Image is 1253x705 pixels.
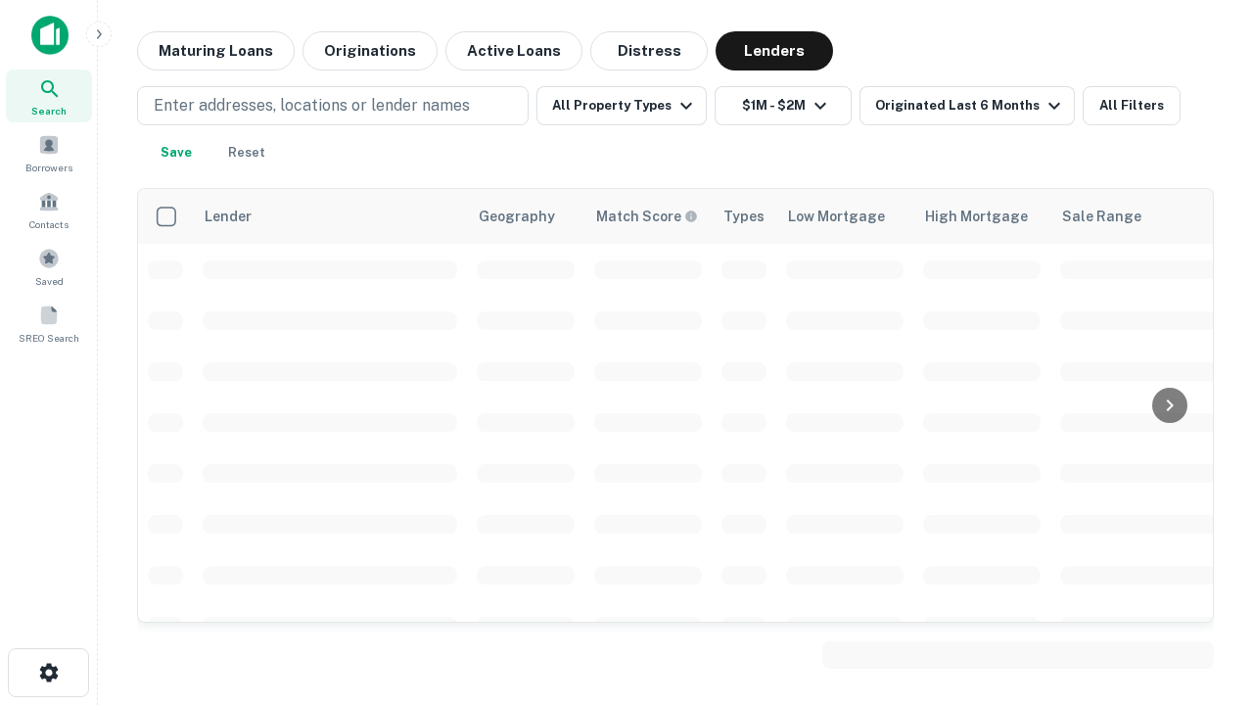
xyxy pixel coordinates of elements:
div: Types [723,205,765,228]
a: Contacts [6,183,92,236]
th: Low Mortgage [776,189,913,244]
span: SREO Search [19,330,79,346]
th: Sale Range [1050,189,1227,244]
div: Originated Last 6 Months [875,94,1066,117]
button: Distress [590,31,708,70]
button: Originations [302,31,438,70]
div: Lender [205,205,252,228]
span: Borrowers [25,160,72,175]
a: Saved [6,240,92,293]
button: $1M - $2M [715,86,852,125]
button: Originated Last 6 Months [859,86,1075,125]
button: All Filters [1083,86,1181,125]
span: Saved [35,273,64,289]
iframe: Chat Widget [1155,548,1253,642]
h6: Match Score [596,206,694,227]
span: Search [31,103,67,118]
a: SREO Search [6,297,92,350]
button: Lenders [716,31,833,70]
th: Types [712,189,776,244]
img: capitalize-icon.png [31,16,69,55]
button: Enter addresses, locations or lender names [137,86,529,125]
th: Geography [467,189,584,244]
div: Sale Range [1062,205,1141,228]
div: Low Mortgage [788,205,885,228]
span: Contacts [29,216,69,232]
a: Borrowers [6,126,92,179]
div: Capitalize uses an advanced AI algorithm to match your search with the best lender. The match sco... [596,206,698,227]
a: Search [6,70,92,122]
th: High Mortgage [913,189,1050,244]
th: Capitalize uses an advanced AI algorithm to match your search with the best lender. The match sco... [584,189,712,244]
button: Active Loans [445,31,582,70]
button: Save your search to get updates of matches that match your search criteria. [145,133,208,172]
button: Maturing Loans [137,31,295,70]
div: High Mortgage [925,205,1028,228]
button: Reset [215,133,278,172]
p: Enter addresses, locations or lender names [154,94,470,117]
button: All Property Types [536,86,707,125]
div: Geography [479,205,555,228]
th: Lender [193,189,467,244]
